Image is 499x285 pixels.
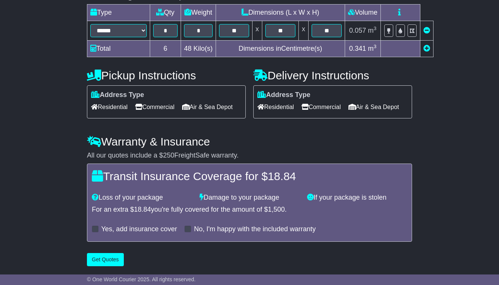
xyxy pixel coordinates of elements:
[163,152,174,159] span: 250
[349,45,366,52] span: 0.341
[257,101,294,113] span: Residential
[87,152,412,160] div: All our quotes include a $ FreightSafe warranty.
[196,194,303,202] div: Damage to your package
[101,225,177,233] label: Yes, add insurance cover
[134,206,151,213] span: 18.84
[184,45,192,52] span: 48
[91,101,128,113] span: Residential
[257,91,310,99] label: Address Type
[368,27,377,34] span: m
[349,27,366,34] span: 0.057
[194,225,316,233] label: No, I'm happy with the included warranty
[301,101,341,113] span: Commercial
[92,206,407,214] div: For an extra $ you're fully covered for the amount of $ .
[216,5,345,21] td: Dimensions (L x W x H)
[368,45,377,52] span: m
[299,21,309,41] td: x
[87,69,246,82] h4: Pickup Instructions
[91,91,144,99] label: Address Type
[92,170,407,182] h4: Transit Insurance Coverage for $
[135,101,174,113] span: Commercial
[150,41,181,57] td: 6
[423,27,430,34] a: Remove this item
[374,44,377,49] sup: 3
[303,194,411,202] div: If your package is stolen
[345,5,381,21] td: Volume
[87,5,150,21] td: Type
[374,26,377,31] sup: 3
[150,5,181,21] td: Qty
[87,41,150,57] td: Total
[268,170,296,182] span: 18.84
[348,101,399,113] span: Air & Sea Depot
[87,253,124,266] button: Get Quotes
[181,5,216,21] td: Weight
[87,135,412,148] h4: Warranty & Insurance
[87,276,196,282] span: © One World Courier 2025. All rights reserved.
[423,45,430,52] a: Add new item
[253,69,412,82] h4: Delivery Instructions
[88,194,196,202] div: Loss of your package
[268,206,285,213] span: 1,500
[216,41,345,57] td: Dimensions in Centimetre(s)
[253,21,262,41] td: x
[182,101,233,113] span: Air & Sea Depot
[181,41,216,57] td: Kilo(s)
